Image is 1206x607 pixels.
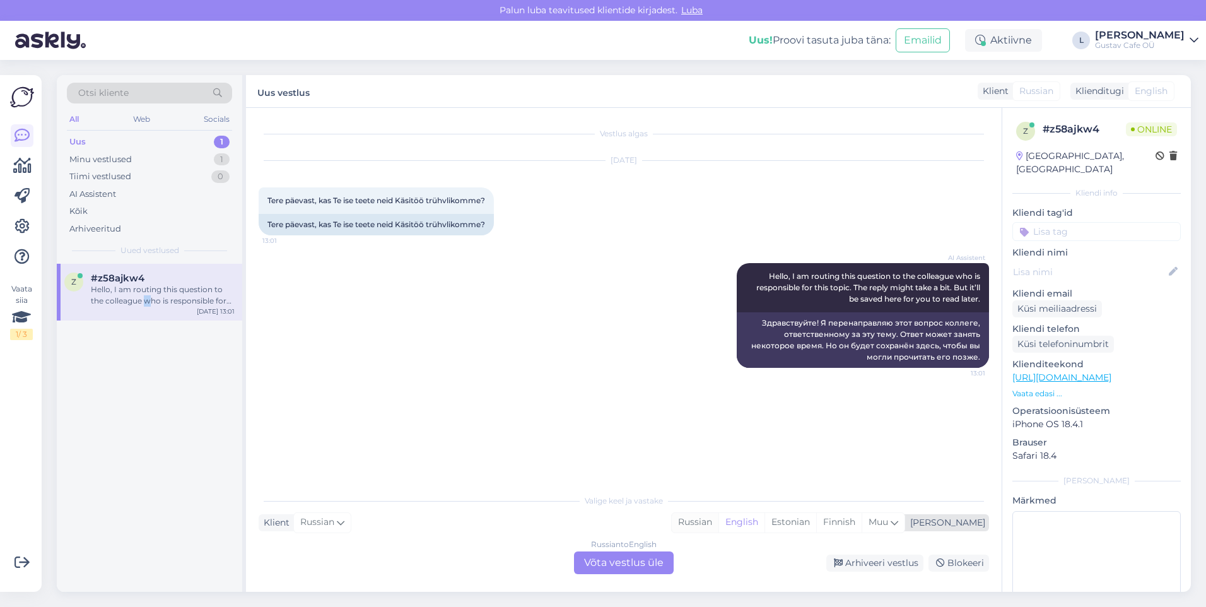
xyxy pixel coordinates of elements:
[1072,32,1090,49] div: L
[905,516,985,529] div: [PERSON_NAME]
[965,29,1042,52] div: Aktiivne
[1012,388,1181,399] p: Vaata edasi ...
[259,128,989,139] div: Vestlus algas
[1013,265,1166,279] input: Lisa nimi
[749,34,773,46] b: Uus!
[1012,222,1181,241] input: Lisa tag
[1043,122,1126,137] div: # z58ajkw4
[1126,122,1177,136] span: Online
[1012,494,1181,507] p: Märkmed
[259,495,989,507] div: Valige keel ja vastake
[1095,40,1185,50] div: Gustav Cafe OÜ
[1095,30,1198,50] a: [PERSON_NAME]Gustav Cafe OÜ
[938,368,985,378] span: 13:01
[1019,85,1053,98] span: Russian
[259,155,989,166] div: [DATE]
[1012,449,1181,463] p: Safari 18.4
[78,86,129,100] span: Otsi kliente
[1095,30,1185,40] div: [PERSON_NAME]
[69,205,88,218] div: Kõik
[677,4,706,16] span: Luba
[1012,287,1181,300] p: Kliendi email
[69,188,116,201] div: AI Assistent
[978,85,1009,98] div: Klient
[91,273,144,284] span: #z58ajkw4
[69,170,131,183] div: Tiimi vestlused
[816,513,862,532] div: Finnish
[826,555,923,572] div: Arhiveeri vestlus
[574,551,674,574] div: Võta vestlus üle
[201,111,232,127] div: Socials
[91,284,235,307] div: Hello, I am routing this question to the colleague who is responsible for this topic. The reply m...
[211,170,230,183] div: 0
[1012,358,1181,371] p: Klienditeekond
[1012,418,1181,431] p: iPhone OS 18.4.1
[1012,322,1181,336] p: Kliendi telefon
[764,513,816,532] div: Estonian
[69,136,86,148] div: Uus
[1012,436,1181,449] p: Brauser
[938,253,985,262] span: AI Assistent
[737,312,989,368] div: Здравствуйте! Я перенаправляю этот вопрос коллеге, ответственному за эту тему. Ответ может занять...
[300,516,334,529] span: Russian
[718,513,764,532] div: English
[259,214,494,235] div: Tere päevast, kas Te ise teete neid Käsitöö trühvlikomme?
[928,555,989,572] div: Blokeeri
[1135,85,1168,98] span: English
[197,307,235,316] div: [DATE] 13:01
[259,516,290,529] div: Klient
[591,539,657,550] div: Russian to English
[1012,187,1181,199] div: Kliendi info
[10,85,34,109] img: Askly Logo
[1012,206,1181,220] p: Kliendi tag'id
[672,513,718,532] div: Russian
[214,153,230,166] div: 1
[257,83,310,100] label: Uus vestlus
[749,33,891,48] div: Proovi tasuta juba täna:
[1012,336,1114,353] div: Küsi telefoninumbrit
[131,111,153,127] div: Web
[1012,300,1102,317] div: Küsi meiliaadressi
[896,28,950,52] button: Emailid
[69,153,132,166] div: Minu vestlused
[69,223,121,235] div: Arhiveeritud
[869,516,888,527] span: Muu
[1023,126,1028,136] span: z
[71,277,76,286] span: z
[267,196,485,205] span: Tere päevast, kas Te ise teete neid Käsitöö trühvlikomme?
[120,245,179,256] span: Uued vestlused
[1012,246,1181,259] p: Kliendi nimi
[262,236,310,245] span: 13:01
[10,283,33,340] div: Vaata siia
[1012,372,1111,383] a: [URL][DOMAIN_NAME]
[67,111,81,127] div: All
[1016,150,1156,176] div: [GEOGRAPHIC_DATA], [GEOGRAPHIC_DATA]
[1012,404,1181,418] p: Operatsioonisüsteem
[756,271,982,303] span: Hello, I am routing this question to the colleague who is responsible for this topic. The reply m...
[10,329,33,340] div: 1 / 3
[214,136,230,148] div: 1
[1070,85,1124,98] div: Klienditugi
[1012,475,1181,486] div: [PERSON_NAME]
